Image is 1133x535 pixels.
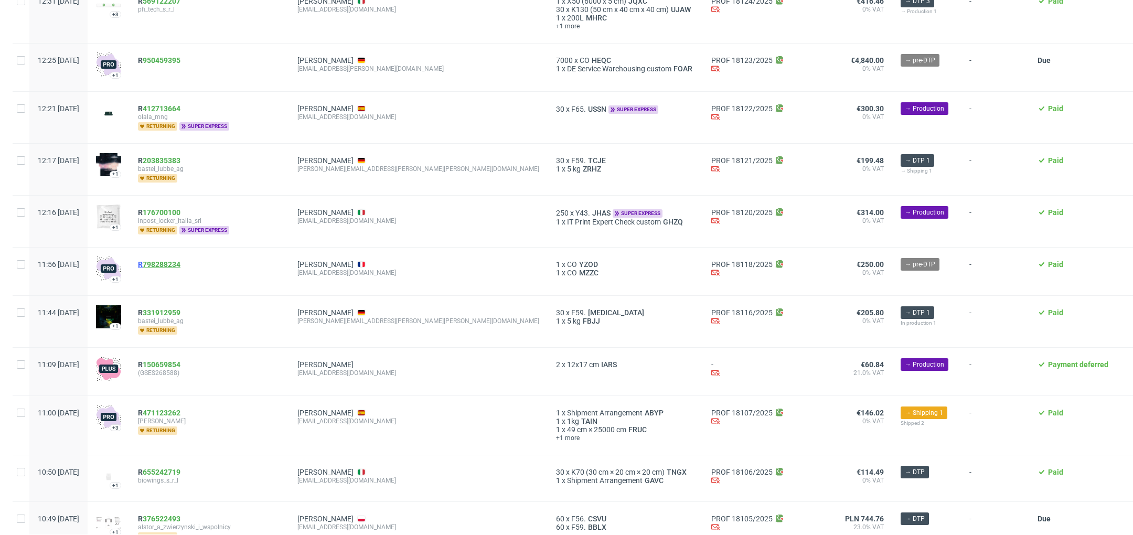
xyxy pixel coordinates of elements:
div: x [556,476,694,485]
span: 0% VAT [803,476,884,485]
span: - [969,409,1021,442]
img: version_two_editor_design [96,3,121,7]
span: Shipment Arrangement [567,476,643,485]
div: x [556,317,694,325]
span: 0% VAT [803,65,884,73]
span: 1 [556,65,560,73]
span: Due [1038,515,1051,523]
a: R331912959 [138,308,183,317]
span: CO [567,260,577,269]
div: +1 [112,172,119,177]
span: - [969,308,1021,335]
span: 30 [556,105,564,113]
span: super express [179,226,229,234]
span: R [138,104,180,113]
a: [PERSON_NAME] [297,260,354,269]
span: IT Print Expert Check custom [567,218,661,226]
div: x [556,269,694,277]
a: GAVC [643,476,666,485]
div: x [556,260,694,269]
a: 950459395 [143,56,180,65]
span: R [138,208,180,217]
span: JHAS [590,209,613,217]
span: 1 [556,165,560,173]
span: [PERSON_NAME] [138,417,281,425]
a: R376522493 [138,515,183,523]
a: HEQC [590,56,613,65]
span: 250 [556,209,569,217]
span: €199.48 [857,156,884,165]
a: R655242719 [138,468,183,476]
span: → Production [905,360,944,369]
a: PROF 18106/2025 [711,468,773,476]
span: 200L [567,14,584,22]
span: 0% VAT [803,269,884,277]
span: 5 kg [567,165,581,173]
span: returning [138,226,177,234]
span: 1 [556,260,560,269]
span: returning [138,174,177,183]
span: olala_mng [138,113,281,121]
span: F59. [571,308,586,317]
div: [PERSON_NAME][EMAIL_ADDRESS][PERSON_NAME][PERSON_NAME][DOMAIN_NAME] [297,165,539,173]
a: PROF 18116/2025 [711,308,773,317]
div: +3 [112,425,119,431]
span: €146.02 [857,409,884,417]
a: BBLX [586,523,608,531]
span: 7000 [556,56,573,65]
div: → Production 1 [901,7,953,16]
div: [EMAIL_ADDRESS][DOMAIN_NAME] [297,417,539,425]
span: 10:50 [DATE] [38,468,79,476]
span: R [138,156,180,165]
span: 1 [556,417,560,425]
a: R798288234 [138,260,183,269]
a: FOAR [671,65,694,73]
a: 798288234 [143,260,180,269]
a: MZZC [577,269,601,277]
span: +1 more [556,22,694,30]
img: version_two_editor_design [96,469,121,484]
span: 30 [556,308,564,317]
div: x [556,425,694,434]
span: Y43. [575,209,590,217]
a: R203835383 [138,156,183,165]
a: GHZQ [661,218,685,226]
a: 150659854 [143,360,180,369]
span: → DTP [905,514,925,523]
span: 11:00 [DATE] [38,409,79,417]
span: €205.80 [857,308,884,317]
a: PROF 18122/2025 [711,104,773,113]
span: TCJE [586,156,608,165]
a: [PERSON_NAME] [297,104,354,113]
span: F65. [571,105,586,113]
a: ZRHZ [581,165,603,173]
span: → Production [905,208,944,217]
span: - [969,56,1021,79]
span: 1 [556,317,560,325]
div: x [556,156,694,165]
span: alstor_a_zwierzynski_i_wspolnicy [138,523,281,531]
span: 0% VAT [803,317,884,325]
span: €4,840.00 [851,56,884,65]
span: 1 [556,218,560,226]
div: +1 [112,224,119,230]
a: MHRC [584,14,609,22]
span: CSVU [586,515,608,523]
a: R471123262 [138,409,183,417]
span: F59. [571,156,586,165]
span: 0% VAT [803,113,884,121]
a: [PERSON_NAME] [297,515,354,523]
a: [PERSON_NAME] [297,208,354,217]
span: 49 cm × 25000 cm [567,425,626,434]
span: R [138,409,180,417]
span: 5 kg [567,317,581,325]
span: YZOD [577,260,600,269]
a: R412713664 [138,104,183,113]
span: 1 [556,409,560,417]
span: super express [608,105,658,114]
span: - [969,468,1021,489]
span: super express [613,209,662,218]
span: F56. [571,515,586,523]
